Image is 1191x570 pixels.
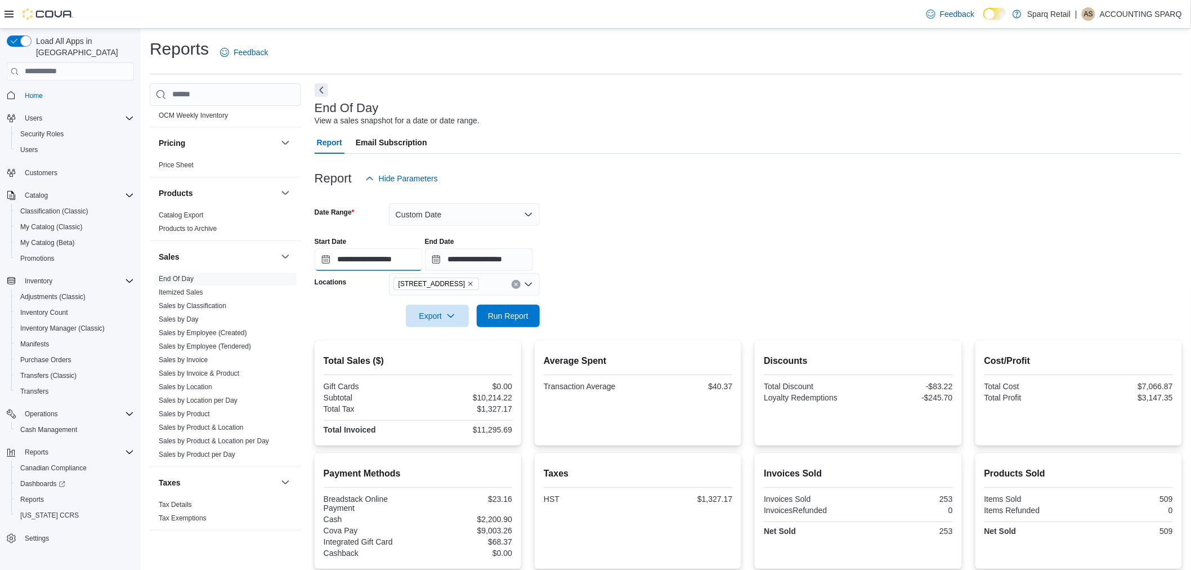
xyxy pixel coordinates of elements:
[324,393,416,402] div: Subtotal
[764,382,856,391] div: Total Discount
[406,305,469,327] button: Export
[16,236,79,250] a: My Catalog (Beta)
[20,340,49,349] span: Manifests
[25,409,58,418] span: Operations
[1081,527,1173,536] div: 509
[420,495,512,504] div: $23.16
[234,47,268,58] span: Feedback
[11,219,138,235] button: My Catalog (Classic)
[159,397,238,406] span: Sales by Location per Day
[20,145,38,154] span: Users
[20,189,52,202] button: Catalog
[641,382,733,391] div: $40.37
[1081,382,1173,391] div: $7,066.87
[861,393,953,402] div: -$245.70
[984,506,1077,515] div: Items Refunded
[20,308,68,317] span: Inventory Count
[159,111,228,120] span: OCM Weekly Inventory
[324,425,376,434] strong: Total Invoiced
[16,236,134,250] span: My Catalog (Beta)
[324,495,416,513] div: Breadstack Online Payment
[279,136,292,150] button: Pricing
[159,302,226,310] a: Sales by Classification
[16,509,83,522] a: [US_STATE] CCRS
[23,8,73,20] img: Cova
[16,306,73,319] a: Inventory Count
[2,87,138,104] button: Home
[524,280,533,289] button: Open list of options
[324,382,416,391] div: Gift Cards
[16,353,76,367] a: Purchase Orders
[159,162,194,170] a: Price Sheet
[1100,7,1182,21] p: ACCOUNTING SPARQ
[16,423,82,437] a: Cash Management
[159,329,247,338] span: Sales by Employee (Created)
[16,509,134,522] span: Washington CCRS
[20,207,88,216] span: Classification (Classic)
[984,467,1173,480] h2: Products Sold
[20,130,64,139] span: Security Roles
[16,461,91,475] a: Canadian Compliance
[150,209,301,241] div: Products
[11,203,138,219] button: Classification (Classic)
[25,277,52,286] span: Inventory
[16,423,134,437] span: Cash Management
[159,211,203,220] span: Catalog Export
[1081,393,1173,402] div: $3,147.35
[420,537,512,546] div: $68.37
[20,112,134,125] span: Users
[2,273,138,289] button: Inventory
[16,337,134,351] span: Manifests
[984,495,1077,504] div: Items Sold
[20,479,65,488] span: Dashboards
[324,404,416,413] div: Total Tax
[861,495,953,504] div: 253
[159,302,226,311] span: Sales by Classification
[984,527,1017,536] strong: Net Sold
[420,515,512,524] div: $2,200.90
[20,274,134,288] span: Inventory
[159,356,208,365] span: Sales by Invoice
[159,477,181,488] h3: Taxes
[861,506,953,515] div: 0
[16,204,93,218] a: Classification (Classic)
[2,110,138,126] button: Users
[764,467,952,480] h2: Invoices Sold
[16,461,134,475] span: Canadian Compliance
[159,315,199,324] span: Sales by Day
[1027,7,1071,21] p: Sparq Retail
[159,383,212,392] span: Sales by Location
[20,222,83,231] span: My Catalog (Classic)
[315,248,423,271] input: Press the down key to open a popover containing a calendar.
[11,384,138,399] button: Transfers
[159,411,210,418] a: Sales by Product
[279,250,292,264] button: Sales
[861,382,953,391] div: -$83.22
[11,476,138,492] a: Dashboards
[159,188,193,199] h3: Products
[764,506,856,515] div: InvoicesRefunded
[150,273,301,466] div: Sales
[315,278,347,287] label: Locations
[420,382,512,391] div: $0.00
[16,127,134,141] span: Security Roles
[16,493,134,506] span: Reports
[16,385,53,398] a: Transfers
[159,424,244,432] a: Sales by Product & Location
[279,186,292,200] button: Products
[764,393,856,402] div: Loyalty Redemptions
[16,127,68,141] a: Security Roles
[356,131,427,154] span: Email Subscription
[984,382,1077,391] div: Total Cost
[544,354,732,368] h2: Average Spent
[11,320,138,336] button: Inventory Manager (Classic)
[2,188,138,203] button: Catalog
[764,527,796,536] strong: Net Sold
[11,235,138,251] button: My Catalog (Beta)
[159,451,235,460] span: Sales by Product per Day
[159,424,244,433] span: Sales by Product & Location
[159,357,208,364] a: Sales by Invoice
[20,446,134,459] span: Reports
[16,477,134,491] span: Dashboards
